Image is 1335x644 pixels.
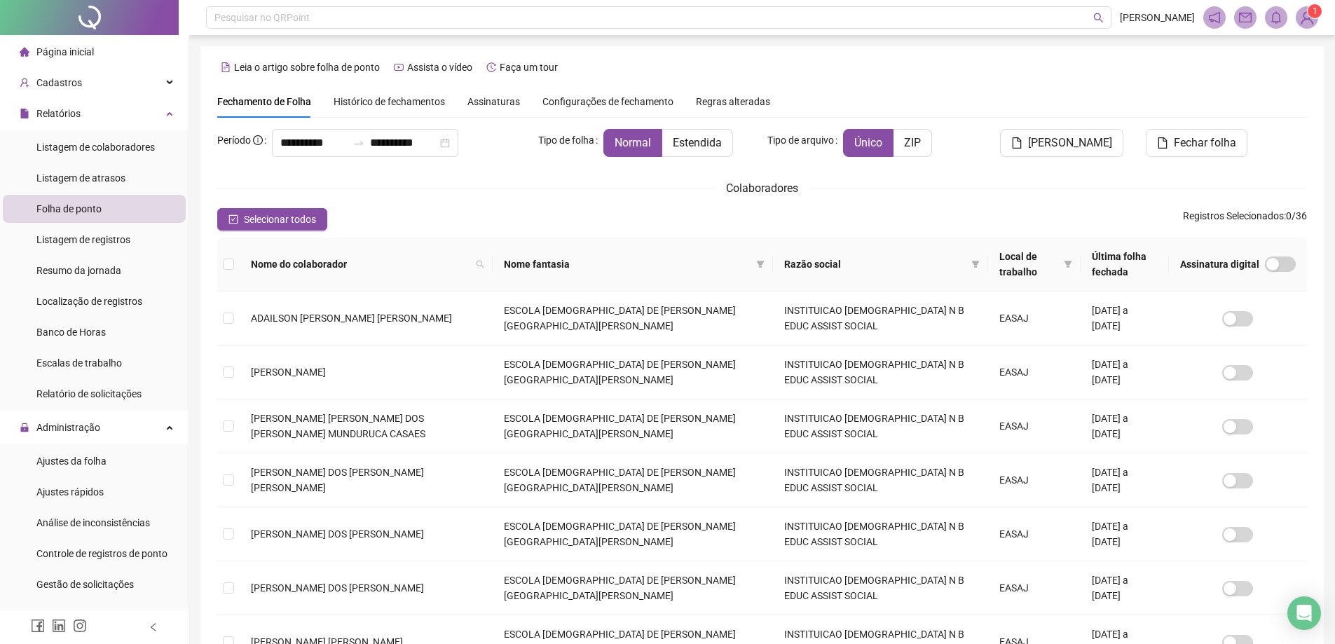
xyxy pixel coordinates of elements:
[353,137,364,149] span: to
[673,136,722,149] span: Estendida
[1081,453,1169,507] td: [DATE] a [DATE]
[1081,292,1169,345] td: [DATE] a [DATE]
[1146,129,1247,157] button: Fechar folha
[1011,137,1022,149] span: file
[773,453,988,507] td: INSTITUICAO [DEMOGRAPHIC_DATA] N B EDUC ASSIST SOCIAL
[968,254,983,275] span: filter
[1308,4,1322,18] sup: Atualize o seu contato no menu Meus Dados
[1208,11,1221,24] span: notification
[1081,507,1169,561] td: [DATE] a [DATE]
[36,388,142,399] span: Relatório de solicitações
[73,619,87,633] span: instagram
[538,132,594,148] span: Tipo de folha
[1028,135,1112,151] span: [PERSON_NAME]
[52,619,66,633] span: linkedin
[36,486,104,498] span: Ajustes rápidos
[1174,135,1236,151] span: Fechar folha
[1000,129,1123,157] button: [PERSON_NAME]
[217,208,327,231] button: Selecionar todos
[394,62,404,72] span: youtube
[493,399,773,453] td: ESCOLA [DEMOGRAPHIC_DATA] DE [PERSON_NAME][GEOGRAPHIC_DATA][PERSON_NAME]
[36,265,121,276] span: Resumo da jornada
[1183,210,1284,221] span: Registros Selecionados
[493,453,773,507] td: ESCOLA [DEMOGRAPHIC_DATA] DE [PERSON_NAME][GEOGRAPHIC_DATA][PERSON_NAME]
[251,366,326,378] span: [PERSON_NAME]
[988,561,1081,615] td: EASAJ
[726,181,798,195] span: Colaboradores
[20,423,29,432] span: lock
[36,77,82,88] span: Cadastros
[36,327,106,338] span: Banco de Horas
[36,108,81,119] span: Relatórios
[473,254,487,275] span: search
[615,136,651,149] span: Normal
[20,47,29,57] span: home
[971,260,980,268] span: filter
[253,135,263,145] span: info-circle
[36,517,150,528] span: Análise de inconsistências
[36,46,94,57] span: Página inicial
[493,507,773,561] td: ESCOLA [DEMOGRAPHIC_DATA] DE [PERSON_NAME][GEOGRAPHIC_DATA][PERSON_NAME]
[234,62,380,73] span: Leia o artigo sobre folha de ponto
[1120,10,1195,25] span: [PERSON_NAME]
[500,62,558,73] span: Faça um tour
[244,212,316,227] span: Selecionar todos
[20,78,29,88] span: user-add
[36,455,107,467] span: Ajustes da folha
[1313,6,1317,16] span: 1
[1081,561,1169,615] td: [DATE] a [DATE]
[504,256,751,272] span: Nome fantasia
[251,467,424,493] span: [PERSON_NAME] DOS [PERSON_NAME] [PERSON_NAME]
[773,507,988,561] td: INSTITUICAO [DEMOGRAPHIC_DATA] N B EDUC ASSIST SOCIAL
[854,136,882,149] span: Único
[1239,11,1252,24] span: mail
[1183,208,1307,231] span: : 0 / 36
[988,399,1081,453] td: EASAJ
[36,142,155,153] span: Listagem de colaboradores
[988,292,1081,345] td: EASAJ
[221,62,231,72] span: file-text
[904,136,921,149] span: ZIP
[988,453,1081,507] td: EASAJ
[20,109,29,118] span: file
[988,507,1081,561] td: EASAJ
[149,622,158,632] span: left
[1081,399,1169,453] td: [DATE] a [DATE]
[784,256,966,272] span: Razão social
[251,528,424,540] span: [PERSON_NAME] DOS [PERSON_NAME]
[1270,11,1282,24] span: bell
[36,172,125,184] span: Listagem de atrasos
[1296,7,1317,28] img: 49185
[1064,260,1072,268] span: filter
[476,260,484,268] span: search
[36,234,130,245] span: Listagem de registros
[217,135,251,146] span: Período
[773,399,988,453] td: INSTITUICAO [DEMOGRAPHIC_DATA] N B EDUC ASSIST SOCIAL
[407,62,472,73] span: Assista o vídeo
[251,256,470,272] span: Nome do colaborador
[773,345,988,399] td: INSTITUICAO [DEMOGRAPHIC_DATA] N B EDUC ASSIST SOCIAL
[36,203,102,214] span: Folha de ponto
[1180,256,1259,272] span: Assinatura digital
[753,254,767,275] span: filter
[334,96,445,107] span: Histórico de fechamentos
[1287,596,1321,630] div: Open Intercom Messenger
[31,619,45,633] span: facebook
[493,292,773,345] td: ESCOLA [DEMOGRAPHIC_DATA] DE [PERSON_NAME][GEOGRAPHIC_DATA][PERSON_NAME]
[696,97,770,107] span: Regras alteradas
[36,422,100,433] span: Administração
[228,214,238,224] span: check-square
[1081,345,1169,399] td: [DATE] a [DATE]
[217,96,311,107] span: Fechamento de Folha
[773,561,988,615] td: INSTITUICAO [DEMOGRAPHIC_DATA] N B EDUC ASSIST SOCIAL
[36,548,167,559] span: Controle de registros de ponto
[988,345,1081,399] td: EASAJ
[1093,13,1104,23] span: search
[36,357,122,369] span: Escalas de trabalho
[36,296,142,307] span: Localização de registros
[542,97,673,107] span: Configurações de fechamento
[493,345,773,399] td: ESCOLA [DEMOGRAPHIC_DATA] DE [PERSON_NAME][GEOGRAPHIC_DATA][PERSON_NAME]
[353,137,364,149] span: swap-right
[251,413,425,439] span: [PERSON_NAME] [PERSON_NAME] DOS [PERSON_NAME] MUNDURUCA CASAES
[1081,238,1169,292] th: Última folha fechada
